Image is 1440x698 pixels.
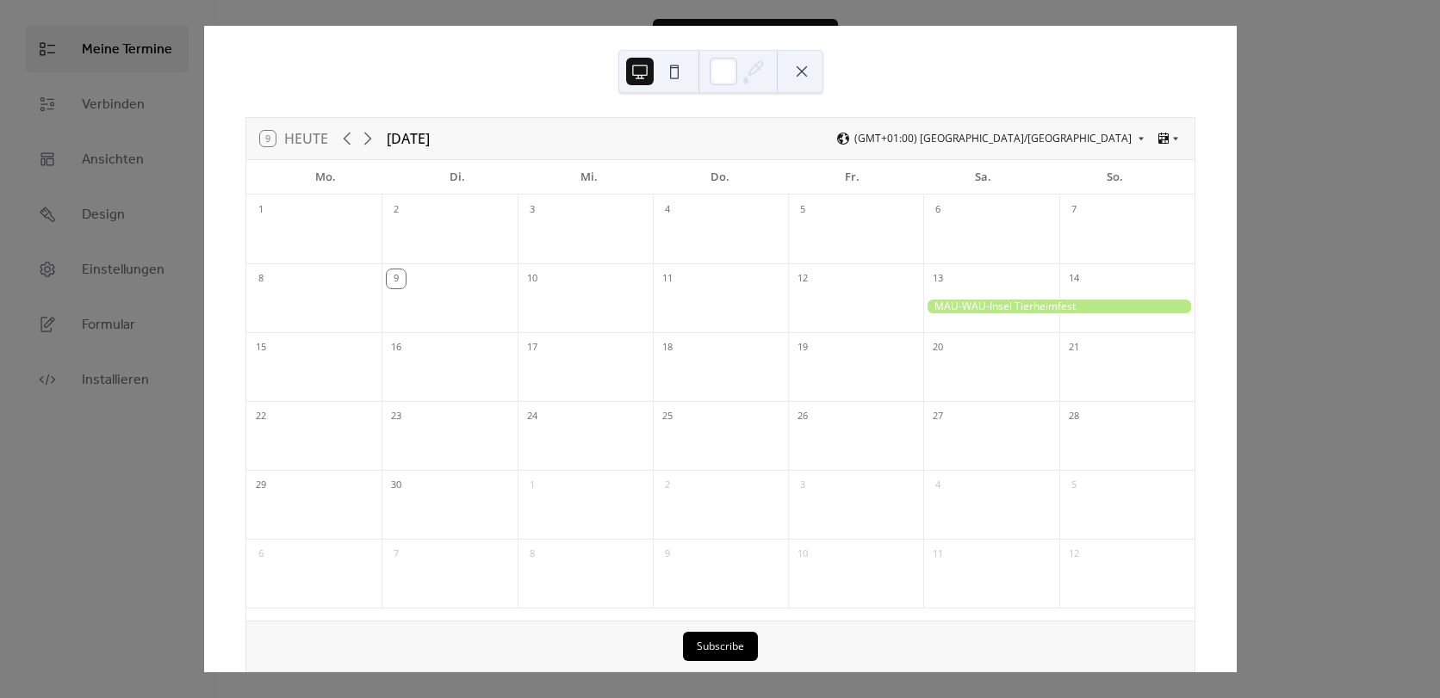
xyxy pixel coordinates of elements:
[928,201,947,219] div: 6
[523,269,542,288] div: 10
[523,545,542,564] div: 8
[251,476,270,495] div: 29
[658,269,677,288] div: 11
[387,545,406,564] div: 7
[251,545,270,564] div: 6
[1049,160,1181,195] div: So.
[786,160,918,195] div: Fr.
[655,160,786,195] div: Do.
[658,201,677,219] div: 4
[387,128,430,149] div: [DATE]
[523,338,542,357] div: 17
[251,269,270,288] div: 8
[387,269,406,288] div: 9
[923,300,1195,314] div: MAU-WAU-Insel Tierheimfest
[387,338,406,357] div: 16
[387,407,406,426] div: 23
[793,407,812,426] div: 26
[854,133,1132,144] span: (GMT+01:00) [GEOGRAPHIC_DATA]/[GEOGRAPHIC_DATA]
[523,201,542,219] div: 3
[523,476,542,495] div: 1
[251,338,270,357] div: 15
[658,545,677,564] div: 9
[387,201,406,219] div: 2
[928,269,947,288] div: 13
[1064,338,1083,357] div: 21
[1064,407,1083,426] div: 28
[928,545,947,564] div: 11
[928,407,947,426] div: 27
[928,338,947,357] div: 20
[251,407,270,426] div: 22
[392,160,524,195] div: Di.
[523,407,542,426] div: 24
[387,476,406,495] div: 30
[251,201,270,219] div: 1
[793,476,812,495] div: 3
[1064,545,1083,564] div: 12
[658,338,677,357] div: 18
[683,632,758,661] button: Subscribe
[1064,201,1083,219] div: 7
[1064,269,1083,288] div: 14
[523,160,655,195] div: Mi.
[793,545,812,564] div: 10
[658,476,677,495] div: 2
[918,160,1050,195] div: Sa.
[1064,476,1083,495] div: 5
[658,407,677,426] div: 25
[928,476,947,495] div: 4
[793,338,812,357] div: 19
[793,269,812,288] div: 12
[793,201,812,219] div: 5
[260,160,392,195] div: Mo.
